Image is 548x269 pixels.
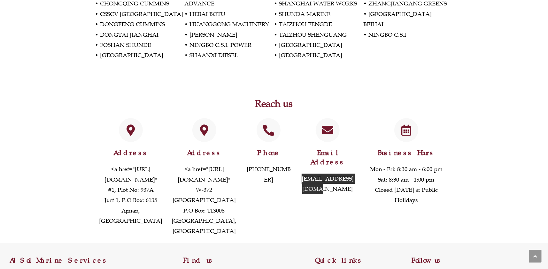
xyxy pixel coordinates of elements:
a: Address [192,118,216,142]
span: Business Hours [378,149,435,157]
h2: Find us [183,257,315,264]
a: Phone [257,149,280,157]
a: Email Address [316,118,340,142]
a: [PHONE_NUMBER] [247,166,291,183]
a: Address [114,149,148,157]
a: Scroll to the top of the page [529,250,542,263]
p: <a href="[URL][DOMAIN_NAME]" W-372 [GEOGRAPHIC_DATA] P.O Box: 113008 [GEOGRAPHIC_DATA], [GEOGRAPH... [170,164,239,236]
p: Mon - Fri: 8:30 am - 6:00 pm Sat: 8:30 am - 1:00 pm Closed [DATE] & Public Holidays [363,164,450,205]
a: [EMAIL_ADDRESS][DOMAIN_NAME] [302,175,354,192]
a: Phone [257,118,281,142]
h2: Follow us [412,257,538,264]
a: Address [187,149,221,157]
a: Address [119,118,143,142]
a: Email Address [310,149,345,166]
p: <a href="[URL][DOMAIN_NAME]" #1, Plot No: 937A Jurf 1, P.O Box: 6135 Ajman, [GEOGRAPHIC_DATA] [98,164,164,226]
h2: Quick links [315,257,412,264]
h2: Reach us [95,99,453,108]
h2: Al Sol Marine Services [10,257,183,264]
